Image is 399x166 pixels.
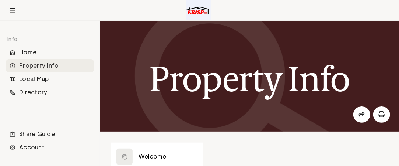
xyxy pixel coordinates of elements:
[6,128,94,141] li: Navigation item
[186,0,211,20] img: Logo
[6,46,94,59] li: Navigation item
[6,46,94,59] div: Home
[6,86,94,99] li: Navigation item
[6,72,94,86] li: Navigation item
[6,59,94,72] div: Property Info
[6,128,94,141] div: Share Guide
[6,59,94,72] li: Navigation item
[150,60,350,99] h1: Property Info
[6,72,94,86] div: Local Map
[6,141,94,154] li: Navigation item
[6,86,94,99] div: Directory
[6,141,94,154] div: Account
